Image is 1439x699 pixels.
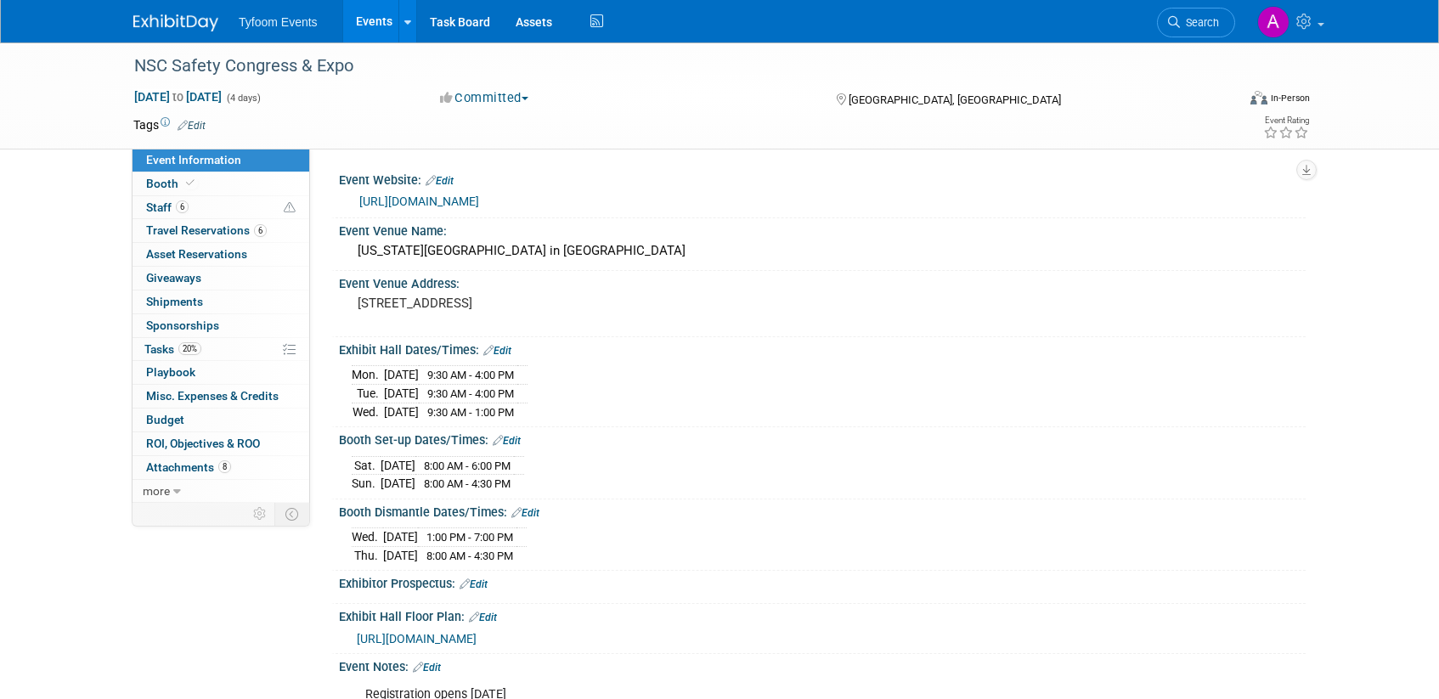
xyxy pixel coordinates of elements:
[384,366,419,385] td: [DATE]
[358,296,723,311] pre: [STREET_ADDRESS]
[146,200,189,214] span: Staff
[133,172,309,195] a: Booth
[133,385,309,408] a: Misc. Expenses & Credits
[146,223,267,237] span: Travel Reservations
[133,290,309,313] a: Shipments
[460,578,488,590] a: Edit
[146,295,203,308] span: Shipments
[493,435,521,447] a: Edit
[352,403,384,420] td: Wed.
[427,369,514,381] span: 9:30 AM - 4:00 PM
[133,149,309,172] a: Event Information
[144,342,201,356] span: Tasks
[133,314,309,337] a: Sponsorships
[1257,6,1289,38] img: Angie Nichols
[133,219,309,242] a: Travel Reservations6
[218,460,231,473] span: 8
[133,116,206,133] td: Tags
[239,15,318,29] span: Tyfoom Events
[384,385,419,403] td: [DATE]
[146,153,241,166] span: Event Information
[339,218,1306,240] div: Event Venue Name:
[133,338,309,361] a: Tasks20%
[1270,92,1310,104] div: In-Person
[146,365,195,379] span: Playbook
[511,507,539,519] a: Edit
[339,167,1306,189] div: Event Website:
[381,456,415,475] td: [DATE]
[339,604,1306,626] div: Exhibit Hall Floor Plan:
[245,503,275,525] td: Personalize Event Tab Strip
[146,460,231,474] span: Attachments
[178,342,201,355] span: 20%
[427,387,514,400] span: 9:30 AM - 4:00 PM
[133,432,309,455] a: ROI, Objectives & ROO
[133,409,309,431] a: Budget
[849,93,1061,106] span: [GEOGRAPHIC_DATA], [GEOGRAPHIC_DATA]
[384,403,419,420] td: [DATE]
[339,271,1306,292] div: Event Venue Address:
[352,238,1293,264] div: [US_STATE][GEOGRAPHIC_DATA] in [GEOGRAPHIC_DATA]
[146,271,201,285] span: Giveaways
[352,385,384,403] td: Tue.
[383,546,418,564] td: [DATE]
[483,345,511,357] a: Edit
[275,503,310,525] td: Toggle Event Tabs
[427,406,514,419] span: 9:30 AM - 1:00 PM
[146,177,198,190] span: Booth
[426,531,513,544] span: 1:00 PM - 7:00 PM
[339,499,1306,521] div: Booth Dismantle Dates/Times:
[339,427,1306,449] div: Booth Set-up Dates/Times:
[434,89,535,107] button: Committed
[352,456,381,475] td: Sat.
[146,318,219,332] span: Sponsorships
[352,528,383,547] td: Wed.
[225,93,261,104] span: (4 days)
[1250,91,1267,104] img: Format-Inperson.png
[133,14,218,31] img: ExhibitDay
[146,413,184,426] span: Budget
[359,194,479,208] a: [URL][DOMAIN_NAME]
[133,480,309,503] a: more
[352,475,381,493] td: Sun.
[186,178,195,188] i: Booth reservation complete
[339,337,1306,359] div: Exhibit Hall Dates/Times:
[143,484,170,498] span: more
[469,612,497,623] a: Edit
[426,550,513,562] span: 8:00 AM - 4:30 PM
[146,389,279,403] span: Misc. Expenses & Credits
[146,437,260,450] span: ROI, Objectives & ROO
[284,200,296,216] span: Potential Scheduling Conflict -- at least one attendee is tagged in another overlapping event.
[1135,88,1310,114] div: Event Format
[146,247,247,261] span: Asset Reservations
[254,224,267,237] span: 6
[133,361,309,384] a: Playbook
[352,366,384,385] td: Mon.
[426,175,454,187] a: Edit
[413,662,441,674] a: Edit
[133,196,309,219] a: Staff6
[381,475,415,493] td: [DATE]
[339,654,1306,676] div: Event Notes:
[383,528,418,547] td: [DATE]
[1263,116,1309,125] div: Event Rating
[339,571,1306,593] div: Exhibitor Prospectus:
[176,200,189,213] span: 6
[133,89,223,104] span: [DATE] [DATE]
[1180,16,1219,29] span: Search
[170,90,186,104] span: to
[178,120,206,132] a: Edit
[424,477,511,490] span: 8:00 AM - 4:30 PM
[133,456,309,479] a: Attachments8
[133,243,309,266] a: Asset Reservations
[357,632,477,645] a: [URL][DOMAIN_NAME]
[424,459,511,472] span: 8:00 AM - 6:00 PM
[1157,8,1235,37] a: Search
[128,51,1210,82] div: NSC Safety Congress & Expo
[352,546,383,564] td: Thu.
[133,267,309,290] a: Giveaways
